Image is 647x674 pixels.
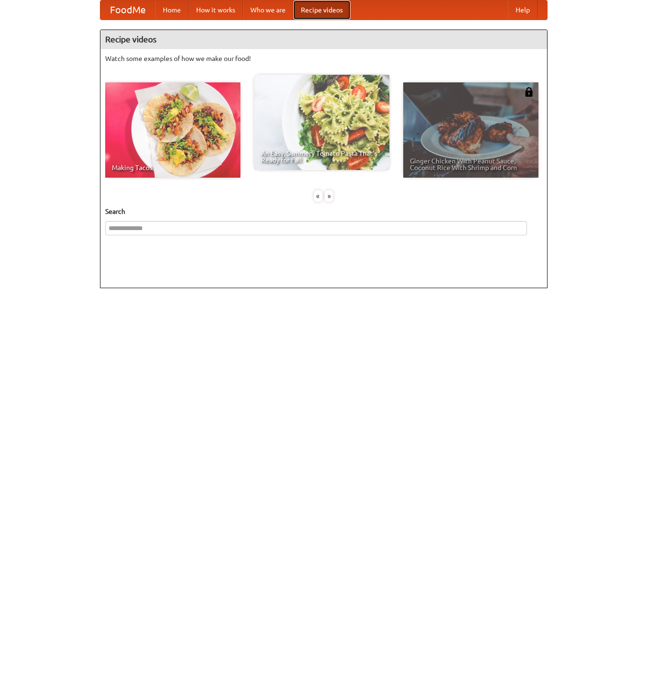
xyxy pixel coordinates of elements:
h4: Recipe videos [100,30,547,49]
span: Making Tacos [112,164,234,171]
div: « [314,190,322,202]
a: Making Tacos [105,82,240,178]
div: » [325,190,333,202]
p: Watch some examples of how we make our food! [105,54,542,63]
img: 483408.png [524,87,534,97]
a: Help [508,0,538,20]
a: How it works [189,0,243,20]
a: Who we are [243,0,293,20]
span: An Easy, Summery Tomato Pasta That's Ready for Fall [261,150,383,163]
h5: Search [105,207,542,216]
a: An Easy, Summery Tomato Pasta That's Ready for Fall [254,75,389,170]
a: FoodMe [100,0,155,20]
a: Home [155,0,189,20]
a: Recipe videos [293,0,350,20]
